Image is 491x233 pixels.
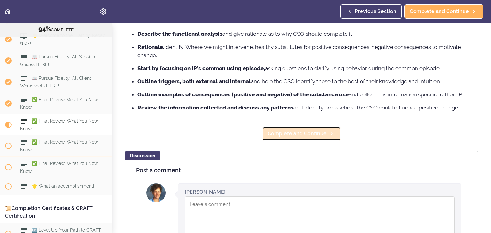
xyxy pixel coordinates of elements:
strong: Rationale. [137,44,164,50]
div: Discussion [125,151,160,160]
strong: Review the information collected and discuss any patterns [137,104,293,111]
a: Previous Section [340,4,402,19]
span: ✅ Final Review: What You Now Know [20,97,98,109]
li: and collect this information specific to their IP. [137,90,478,99]
li: and identify areas where the CSO could influence positive change. [137,103,478,112]
a: Complete and Continue [404,4,483,19]
span: Previous Section [355,8,396,15]
span: 👋 Welcome to the Training Recap! (1:07) [20,33,106,45]
svg: Back to course curriculum [4,8,12,15]
div: [PERSON_NAME] [185,188,226,196]
span: ✅ Final Review: What You Now Know [20,139,98,152]
img: Delia Herman [146,183,166,202]
strong: Start by focusing on IP’s common using episode, [137,65,265,71]
span: 94% [38,25,51,33]
span: Complete and Continue [268,130,327,138]
span: Complete and Continue [410,8,469,15]
span: 🌟 What an accomplishment! [32,184,94,189]
li: and give rationale as to why CSO should complete it. [137,30,478,38]
strong: Outline triggers, both external and internal [137,78,251,85]
span: 📖 Pursue Fidelity: All Session Guides HERE! [20,54,95,67]
li: asking questions to clarify using behavior during the common episode. [137,64,478,72]
strong: Describe the functional analysis [137,31,222,37]
h4: Post a comment [136,167,467,174]
div: COMPLETE [8,25,104,34]
span: ✅ Final Review: What You Now Know [20,118,98,131]
strong: Outline examples of consequences (positive and negative) of the substance use [137,91,349,98]
li: Identify: Where we might intervene, healthy substitutes for positive consequences, negative conse... [137,43,478,59]
span: 📖 Pursue Fidelity: All Client Worksheets HERE! [20,76,91,88]
a: Complete and Continue [262,127,341,141]
span: ✅ Final Review: What You Now Know [20,161,98,173]
li: and help the CSO identify those to the best of their knowledge and intuition. [137,77,478,86]
svg: Settings Menu [99,8,107,15]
